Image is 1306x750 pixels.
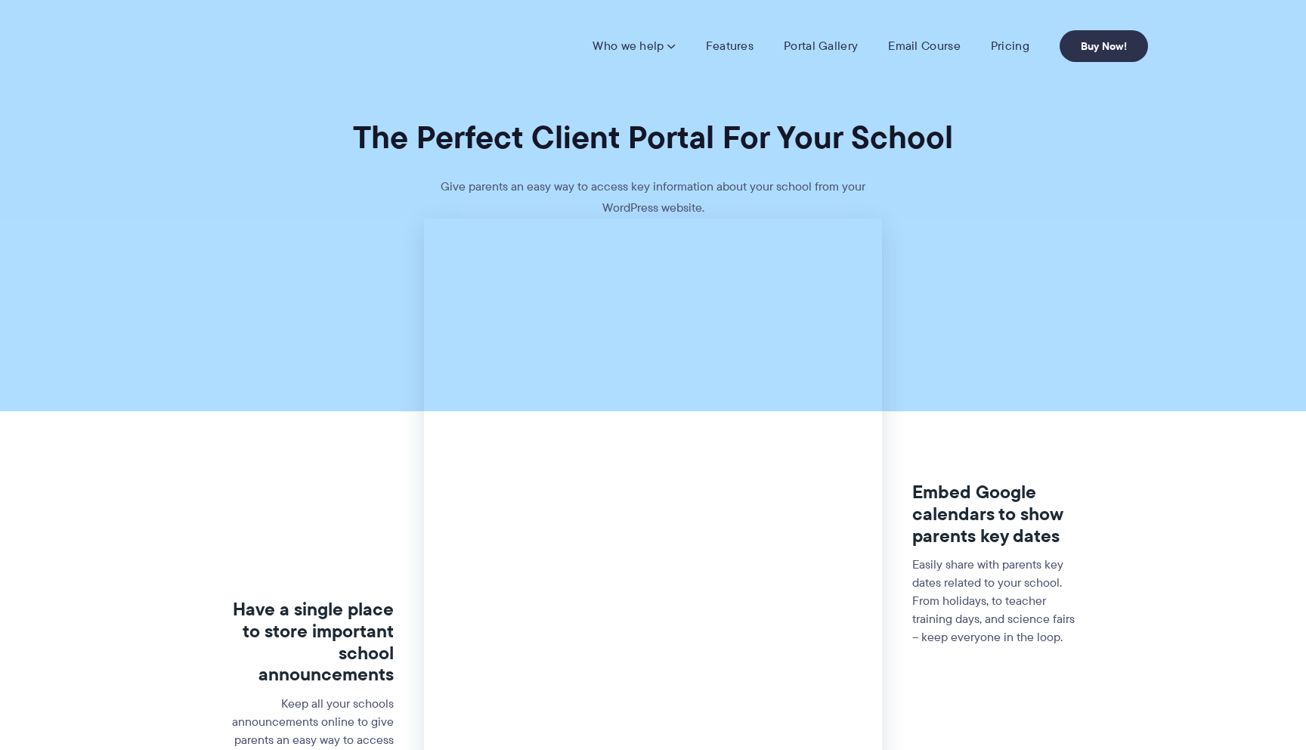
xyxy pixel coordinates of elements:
[706,39,754,54] a: Features
[991,39,1029,54] a: Pricing
[593,39,675,54] a: Who we help
[912,482,1078,547] h3: Embed Google calendars to show parents key dates
[1060,30,1148,62] a: Buy Now!
[426,176,880,218] p: Give parents an easy way to access key information about your school from your WordPress website.
[888,39,961,54] a: Email Course
[912,556,1078,646] p: Easily share with parents key dates related to your school. From holidays, to teacher training da...
[784,39,858,54] a: Portal Gallery
[229,599,395,686] h3: Have a single place to store important school announcements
